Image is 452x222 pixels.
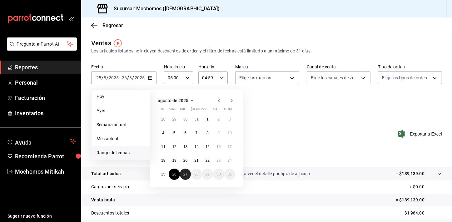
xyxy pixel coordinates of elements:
abbr: 6 de agosto de 2025 [184,131,186,135]
button: 11 de agosto de 2025 [158,141,169,152]
abbr: 29 de agosto de 2025 [206,172,210,176]
abbr: 15 de agosto de 2025 [206,145,210,149]
abbr: 3 de agosto de 2025 [229,117,231,121]
button: 19 de agosto de 2025 [169,155,180,166]
span: Sugerir nueva función [7,213,76,220]
button: Exportar a Excel [399,130,442,138]
img: Tooltip marker [114,39,122,47]
abbr: viernes [202,107,207,114]
button: agosto de 2025 [158,97,196,104]
abbr: 10 de agosto de 2025 [228,131,232,135]
button: 10 de agosto de 2025 [224,127,235,139]
span: Personal [15,78,76,87]
button: 28 de julio de 2025 [158,114,169,125]
abbr: 8 de agosto de 2025 [206,131,209,135]
abbr: 13 de agosto de 2025 [183,145,187,149]
button: 15 de agosto de 2025 [202,141,213,152]
span: Mochomos Mitikah [15,167,76,176]
button: 31 de julio de 2025 [191,114,202,125]
p: Total artículos [91,170,121,177]
button: 9 de agosto de 2025 [213,127,224,139]
span: Pregunta a Parrot AI [17,41,67,47]
abbr: 17 de agosto de 2025 [228,145,232,149]
p: = $139,139.00 [396,197,442,203]
button: 26 de agosto de 2025 [169,169,180,180]
span: Facturación [15,94,76,102]
p: Venta bruta [91,197,115,203]
span: Rango de fechas [97,150,145,156]
button: 27 de agosto de 2025 [180,169,191,180]
label: Canal de venta [307,65,371,69]
div: Los artículos listados no incluyen descuentos de orden y el filtro de fechas está limitado a un m... [91,48,442,54]
button: 5 de agosto de 2025 [169,127,180,139]
button: 8 de agosto de 2025 [202,127,213,139]
button: open_drawer_menu [69,16,74,21]
p: Descuentos totales [91,210,129,216]
button: 29 de julio de 2025 [169,114,180,125]
button: 31 de agosto de 2025 [224,169,235,180]
abbr: 9 de agosto de 2025 [217,131,220,135]
button: 12 de agosto de 2025 [169,141,180,152]
abbr: 24 de agosto de 2025 [228,158,232,163]
abbr: 5 de agosto de 2025 [173,131,176,135]
span: Reportes [15,63,76,72]
button: 21 de agosto de 2025 [191,155,202,166]
p: Cargos por servicio [91,184,129,190]
button: 22 de agosto de 2025 [202,155,213,166]
button: 20 de agosto de 2025 [180,155,191,166]
abbr: 14 de agosto de 2025 [194,145,198,149]
label: Hora inicio [164,65,193,69]
button: Regresar [91,22,123,28]
span: / [127,75,129,80]
label: Marca [235,65,299,69]
button: 13 de agosto de 2025 [180,141,191,152]
button: 16 de agosto de 2025 [213,141,224,152]
p: + $139,139.00 [396,170,425,177]
button: 2 de agosto de 2025 [213,114,224,125]
abbr: sábado [213,107,220,114]
input: ---- [134,75,145,80]
button: 1 de agosto de 2025 [202,114,213,125]
abbr: 11 de agosto de 2025 [161,145,165,149]
abbr: 23 de agosto de 2025 [216,158,221,163]
button: 18 de agosto de 2025 [158,155,169,166]
p: + $0.00 [410,184,442,190]
abbr: domingo [224,107,232,114]
span: Inventarios [15,109,76,117]
span: Mes actual [97,136,145,142]
span: Recomienda Parrot [15,152,76,160]
button: 3 de agosto de 2025 [224,114,235,125]
abbr: 20 de agosto de 2025 [183,158,187,163]
abbr: 19 de agosto de 2025 [172,158,176,163]
p: Resumen [91,152,442,160]
input: -- [129,75,132,80]
abbr: 18 de agosto de 2025 [161,158,165,163]
abbr: 28 de julio de 2025 [161,117,165,121]
abbr: 31 de julio de 2025 [194,117,198,121]
span: Ayer [97,107,145,114]
abbr: 7 de agosto de 2025 [196,131,198,135]
a: Pregunta a Parrot AI [4,45,77,52]
button: Pregunta a Parrot AI [7,37,77,51]
span: - [120,75,121,80]
button: 25 de agosto de 2025 [158,169,169,180]
abbr: 28 de agosto de 2025 [194,172,198,176]
input: -- [103,75,107,80]
h3: Sucursal: Mochomos ([DEMOGRAPHIC_DATA]) [109,5,220,12]
span: / [107,75,108,80]
abbr: 30 de julio de 2025 [183,117,187,121]
span: / [132,75,134,80]
label: Hora fin [198,65,228,69]
abbr: 12 de agosto de 2025 [172,145,176,149]
abbr: 16 de agosto de 2025 [216,145,221,149]
abbr: 1 de agosto de 2025 [206,117,209,121]
abbr: jueves [191,107,228,114]
abbr: 25 de agosto de 2025 [161,172,165,176]
abbr: 21 de agosto de 2025 [194,158,198,163]
label: Tipo de orden [378,65,442,69]
span: Semana actual [97,121,145,128]
button: 6 de agosto de 2025 [180,127,191,139]
button: 28 de agosto de 2025 [191,169,202,180]
abbr: 4 de agosto de 2025 [162,131,164,135]
button: 30 de agosto de 2025 [213,169,224,180]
